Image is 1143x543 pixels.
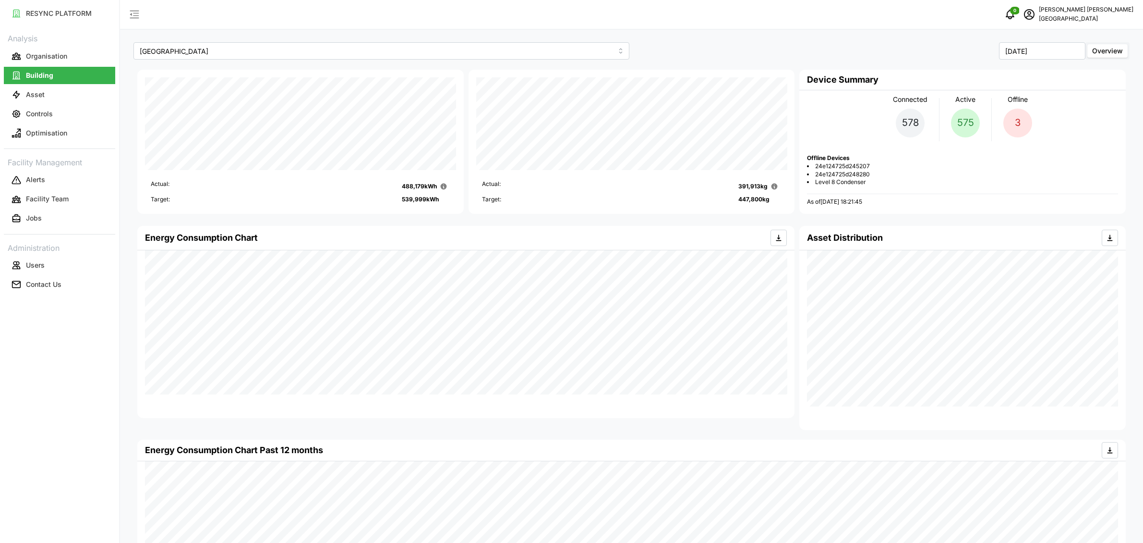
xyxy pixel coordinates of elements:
p: Facility Management [4,155,115,169]
button: schedule [1020,5,1039,24]
span: Overview [1092,47,1123,55]
p: Energy Consumption Chart Past 12 months [145,444,323,457]
a: Organisation [4,47,115,66]
p: [PERSON_NAME] [PERSON_NAME] [1039,5,1133,14]
p: Organisation [26,51,67,61]
p: Target: [151,195,170,204]
button: Building [4,67,115,84]
p: Analysis [4,31,115,45]
span: 24e124725d248280 [815,171,870,179]
input: Select Month [999,42,1085,60]
p: 575 [957,115,974,130]
p: RESYNC PLATFORM [26,9,92,18]
button: Contact Us [4,276,115,293]
p: Building [26,71,53,80]
h4: Asset Distribution [807,232,883,244]
button: Optimisation [4,124,115,142]
p: Facility Team [26,194,69,204]
button: Asset [4,86,115,103]
button: notifications [1000,5,1020,24]
p: Alerts [26,175,45,185]
p: 578 [902,115,919,130]
p: 539,999 kWh [402,195,439,204]
a: Building [4,66,115,85]
a: Optimisation [4,123,115,143]
a: Contact Us [4,275,115,294]
button: Jobs [4,210,115,227]
p: Users [26,260,45,270]
p: 3 [1015,115,1021,130]
a: Jobs [4,209,115,228]
a: RESYNC PLATFORM [4,4,115,23]
a: Asset [4,85,115,104]
p: Actual: [482,180,501,193]
a: Facility Team [4,190,115,209]
p: Target: [482,195,501,204]
a: Controls [4,104,115,123]
button: RESYNC PLATFORM [4,5,115,22]
button: Organisation [4,48,115,65]
button: Users [4,257,115,274]
h4: Energy Consumption Chart [145,232,258,244]
a: Users [4,256,115,275]
p: [GEOGRAPHIC_DATA] [1039,14,1133,24]
p: Contact Us [26,280,61,289]
button: Controls [4,105,115,123]
button: Facility Team [4,191,115,208]
span: 24e124725d245207 [815,162,870,171]
p: 447,800 kg [738,195,770,204]
p: As of [DATE] 18:21:45 [807,198,862,206]
p: Offline Devices [807,154,1118,162]
p: Administration [4,240,115,254]
p: Actual: [151,180,169,193]
a: Alerts [4,171,115,190]
p: Controls [26,109,53,119]
button: Alerts [4,172,115,189]
p: 488,179 kWh [402,182,437,191]
p: Connected [893,94,927,105]
p: Active [955,94,975,105]
p: Asset [26,90,45,99]
span: Level 8 Condenser [815,178,866,186]
p: Jobs [26,213,42,223]
p: 391,913 kg [738,182,768,191]
p: Optimisation [26,128,67,138]
p: Offline [1008,94,1028,105]
h4: Device Summary [807,74,878,86]
span: 0 [1013,7,1016,14]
